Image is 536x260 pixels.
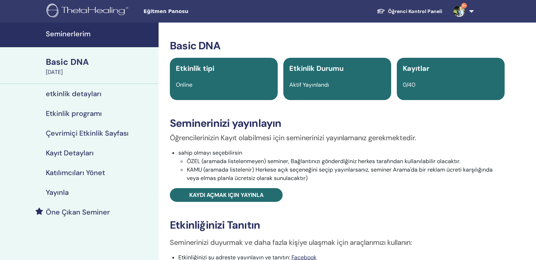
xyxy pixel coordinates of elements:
li: sahip olmayı seçebilirsin [178,149,505,182]
li: ÖZEL (aramada listelenmeyen) seminer, Bağlantınızı gönderdiğiniz herkes tarafından kullanılabilir... [187,157,505,166]
h4: Öne Çıkan Seminer [46,208,110,216]
h4: etkinlik detayları [46,89,101,98]
span: Kaydı açmak için yayınla [189,191,264,199]
h3: Etkinliğinizi Tanıtın [170,219,505,231]
h4: Çevrimiçi Etkinlik Sayfası [46,129,129,137]
span: 9+ [461,3,467,8]
a: Basic DNA[DATE] [42,56,159,76]
span: Online [176,81,192,88]
h4: Etkinlik programı [46,109,102,118]
p: Seminerinizi duyurmak ve daha fazla kişiye ulaşmak için araçlarımızı kullanın: [170,237,505,248]
li: KAMU (aramada listelenir) Herkese açık seçeneğini seçip yayınlarsanız, seminer Arama'da bir rekla... [187,166,505,182]
span: Eğitmen Panosu [143,8,249,15]
p: Öğrencilerinizin Kayıt olabilmesi için seminerinizi yayınlamanız gerekmektedir. [170,132,505,143]
img: logo.png [47,4,131,19]
span: Etkinlik tipi [176,64,214,73]
span: Etkinlik Durumu [289,64,344,73]
a: Kaydı açmak için yayınla [170,188,283,202]
h3: Seminerinizi yayınlayın [170,117,505,130]
h3: Basic DNA [170,39,505,52]
h4: Yayınla [46,188,69,197]
a: Öğrenci Kontrol Paneli [371,5,448,18]
div: [DATE] [46,68,154,76]
h4: Katılımcıları Yönet [46,168,105,177]
img: graduation-cap-white.svg [377,8,385,14]
h4: Kayıt Detayları [46,149,94,157]
h4: Seminerlerim [46,30,154,38]
div: Basic DNA [46,56,154,68]
span: Kayıtlar [403,64,429,73]
img: default.jpg [454,6,465,17]
span: Aktif Yayınlandı [289,81,329,88]
span: 0/40 [403,81,415,88]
